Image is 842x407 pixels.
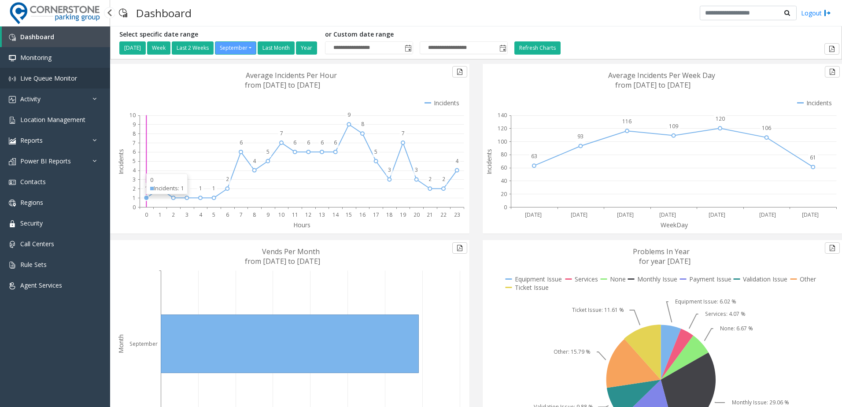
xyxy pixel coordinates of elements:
[705,310,746,318] text: Services: 4.07 %
[293,221,310,229] text: Hours
[133,203,136,211] text: 0
[20,219,43,227] span: Security
[9,75,16,82] img: 'icon'
[428,175,432,183] text: 2
[501,164,507,171] text: 60
[185,211,188,218] text: 3
[150,184,184,192] div: Incidents: 1
[145,185,148,192] text: 1
[133,194,136,202] text: 1
[633,247,690,256] text: Problems In Year
[245,80,320,90] text: from [DATE] to [DATE]
[414,211,420,218] text: 20
[245,256,320,266] text: from [DATE] to [DATE]
[9,158,16,165] img: 'icon'
[240,139,243,146] text: 6
[359,211,366,218] text: 16
[504,203,507,211] text: 0
[801,8,831,18] a: Logout
[117,149,125,174] text: Incidents
[334,139,337,146] text: 6
[442,175,445,183] text: 2
[608,70,715,80] text: Average Incidents Per Week Day
[716,115,725,122] text: 120
[514,41,561,55] button: Refresh Charts
[825,242,840,254] button: Export to pdf
[440,211,447,218] text: 22
[240,211,243,218] text: 7
[266,211,270,218] text: 9
[117,334,125,353] text: Month
[617,211,634,218] text: [DATE]
[400,211,406,218] text: 19
[661,221,688,229] text: WeekDay
[501,190,507,198] text: 20
[9,241,16,248] img: 'icon'
[531,152,537,160] text: 63
[199,185,202,192] text: 1
[20,157,71,165] span: Power BI Reports
[759,211,776,218] text: [DATE]
[253,157,256,165] text: 4
[347,111,351,118] text: 9
[133,185,136,192] text: 2
[388,166,391,174] text: 3
[280,129,283,137] text: 7
[501,151,507,158] text: 80
[20,74,77,82] span: Live Queue Monitor
[133,139,136,147] text: 7
[452,242,467,254] button: Export to pdf
[455,157,459,165] text: 4
[709,211,725,218] text: [DATE]
[266,148,270,155] text: 5
[2,26,110,47] a: Dashboard
[346,211,352,218] text: 15
[824,43,839,55] button: Export to pdf
[159,211,162,218] text: 1
[402,129,405,137] text: 7
[572,306,624,314] text: Ticket Issue: 11.61 %
[215,41,256,55] button: September
[501,177,507,185] text: 40
[639,256,691,266] text: for year [DATE]
[525,211,542,218] text: [DATE]
[172,211,175,218] text: 2
[133,130,136,137] text: 8
[571,211,587,218] text: [DATE]
[20,198,43,207] span: Regions
[132,2,196,24] h3: Dashboard
[669,122,678,130] text: 109
[226,175,229,183] text: 2
[498,42,507,54] span: Toggle popup
[150,176,184,184] div: 0
[810,154,816,161] text: 61
[133,166,136,174] text: 4
[9,282,16,289] img: 'icon'
[498,138,507,145] text: 100
[212,185,215,192] text: 1
[9,262,16,269] img: 'icon'
[615,80,691,90] text: from [DATE] to [DATE]
[9,96,16,103] img: 'icon'
[185,185,188,192] text: 1
[415,166,418,174] text: 3
[172,41,214,55] button: Last 2 Weeks
[321,139,324,146] text: 6
[20,115,85,124] span: Location Management
[720,325,753,332] text: None: 6.67 %
[226,211,229,218] text: 6
[825,66,840,78] button: Export to pdf
[9,200,16,207] img: 'icon'
[9,34,16,41] img: 'icon'
[9,117,16,124] img: 'icon'
[147,41,170,55] button: Week
[296,41,317,55] button: Year
[762,124,771,132] text: 106
[824,8,831,18] img: logout
[278,211,284,218] text: 10
[454,211,460,218] text: 23
[119,41,146,55] button: [DATE]
[20,136,43,144] span: Reports
[373,211,379,218] text: 17
[133,148,136,155] text: 6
